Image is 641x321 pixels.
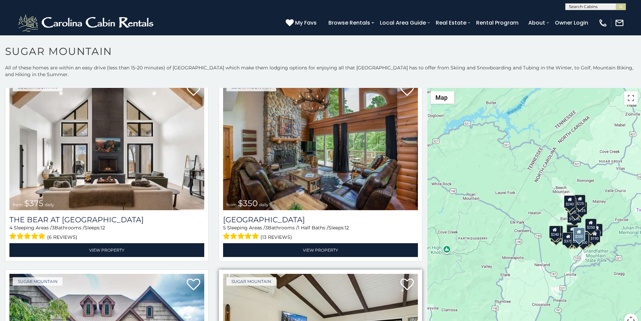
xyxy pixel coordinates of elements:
a: Real Estate [432,17,470,29]
a: Rental Program [473,17,522,29]
div: $240 [549,226,561,238]
a: My Favs [286,19,318,27]
img: phone-regular-white.png [598,18,608,28]
a: Add to favorites [400,278,414,292]
span: $375 [24,198,43,208]
a: Browse Rentals [325,17,373,29]
span: daily [45,202,54,207]
h3: The Bear At Sugar Mountain [9,215,204,224]
div: $225 [574,195,586,207]
span: 3 [52,225,55,231]
a: Owner Login [551,17,592,29]
a: Add to favorites [400,84,414,98]
div: $1,095 [567,210,581,223]
h3: Grouse Moor Lodge [223,215,418,224]
div: $240 [564,195,576,208]
span: 1 Half Baths / [298,225,328,231]
a: Local Area Guide [377,17,429,29]
div: $200 [573,227,585,241]
div: $375 [563,232,574,245]
span: (6 reviews) [47,233,77,242]
div: $190 [589,230,601,243]
button: Toggle fullscreen view [624,91,638,105]
div: $190 [566,224,578,237]
span: My Favs [295,19,317,27]
img: White-1-2.png [17,13,156,33]
a: [GEOGRAPHIC_DATA] [223,215,418,224]
span: (13 reviews) [260,233,292,242]
span: $350 [238,198,258,208]
img: mail-regular-white.png [615,18,624,28]
a: Sugar Mountain [13,277,63,286]
span: Map [435,94,448,101]
a: The Bear At [GEOGRAPHIC_DATA] [9,215,204,224]
div: $300 [567,225,578,238]
a: View Property [9,243,204,257]
a: View Property [223,243,418,257]
div: $155 [591,224,603,236]
a: Sugar Mountain [226,277,276,286]
img: The Bear At Sugar Mountain [9,79,204,210]
div: $250 [585,219,597,231]
div: $350 [571,232,583,245]
span: from [226,202,237,207]
span: 3 [265,225,268,231]
img: Grouse Moor Lodge [223,79,418,210]
div: Sleeping Areas / Bathrooms / Sleeps: [223,224,418,242]
a: Add to favorites [187,84,200,98]
div: $125 [576,202,587,215]
button: Change map style [431,91,454,104]
a: The Bear At Sugar Mountain from $375 daily [9,79,204,210]
span: 12 [101,225,105,231]
div: $195 [581,232,592,245]
span: from [13,202,23,207]
a: About [525,17,548,29]
a: Add to favorites [187,278,200,292]
span: 5 [223,225,226,231]
span: 12 [345,225,349,231]
span: 4 [9,225,12,231]
div: Sleeping Areas / Bathrooms / Sleeps: [9,224,204,242]
a: Grouse Moor Lodge from $350 daily [223,79,418,210]
span: daily [259,202,269,207]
